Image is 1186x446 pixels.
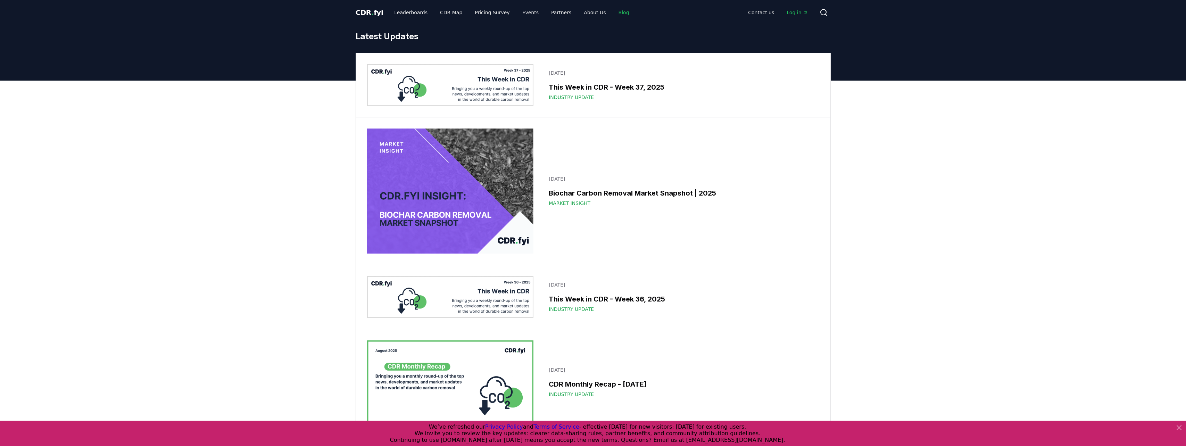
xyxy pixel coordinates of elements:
img: Biochar Carbon Removal Market Snapshot | 2025 blog post image [367,129,534,254]
p: [DATE] [549,175,815,182]
span: Market Insight [549,200,590,207]
h3: This Week in CDR - Week 37, 2025 [549,82,815,92]
h3: Biochar Carbon Removal Market Snapshot | 2025 [549,188,815,198]
a: CDR.fyi [356,8,383,17]
a: Partners [546,6,577,19]
a: [DATE]This Week in CDR - Week 36, 2025Industry Update [545,277,819,317]
h3: CDR Monthly Recap - [DATE] [549,379,815,389]
a: Log in [781,6,814,19]
a: Pricing Survey [469,6,515,19]
a: [DATE]This Week in CDR - Week 37, 2025Industry Update [545,65,819,105]
img: This Week in CDR - Week 37, 2025 blog post image [367,64,534,106]
nav: Main [743,6,814,19]
p: [DATE] [549,281,815,288]
p: [DATE] [549,69,815,76]
a: Blog [613,6,635,19]
span: Industry Update [549,391,594,398]
a: Events [517,6,544,19]
span: . [371,8,374,17]
h1: Latest Updates [356,31,831,42]
h3: This Week in CDR - Week 36, 2025 [549,294,815,304]
nav: Main [389,6,635,19]
a: Contact us [743,6,780,19]
a: About Us [578,6,611,19]
a: [DATE]Biochar Carbon Removal Market Snapshot | 2025Market Insight [545,171,819,211]
span: Industry Update [549,306,594,313]
a: Leaderboards [389,6,433,19]
a: [DATE]CDR Monthly Recap - [DATE]Industry Update [545,362,819,402]
p: [DATE] [549,366,815,373]
span: CDR fyi [356,8,383,17]
img: CDR Monthly Recap - August 2025 blog post image [367,340,534,424]
a: CDR Map [434,6,468,19]
span: Industry Update [549,94,594,101]
img: This Week in CDR - Week 36, 2025 blog post image [367,276,534,318]
span: Log in [787,9,808,16]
